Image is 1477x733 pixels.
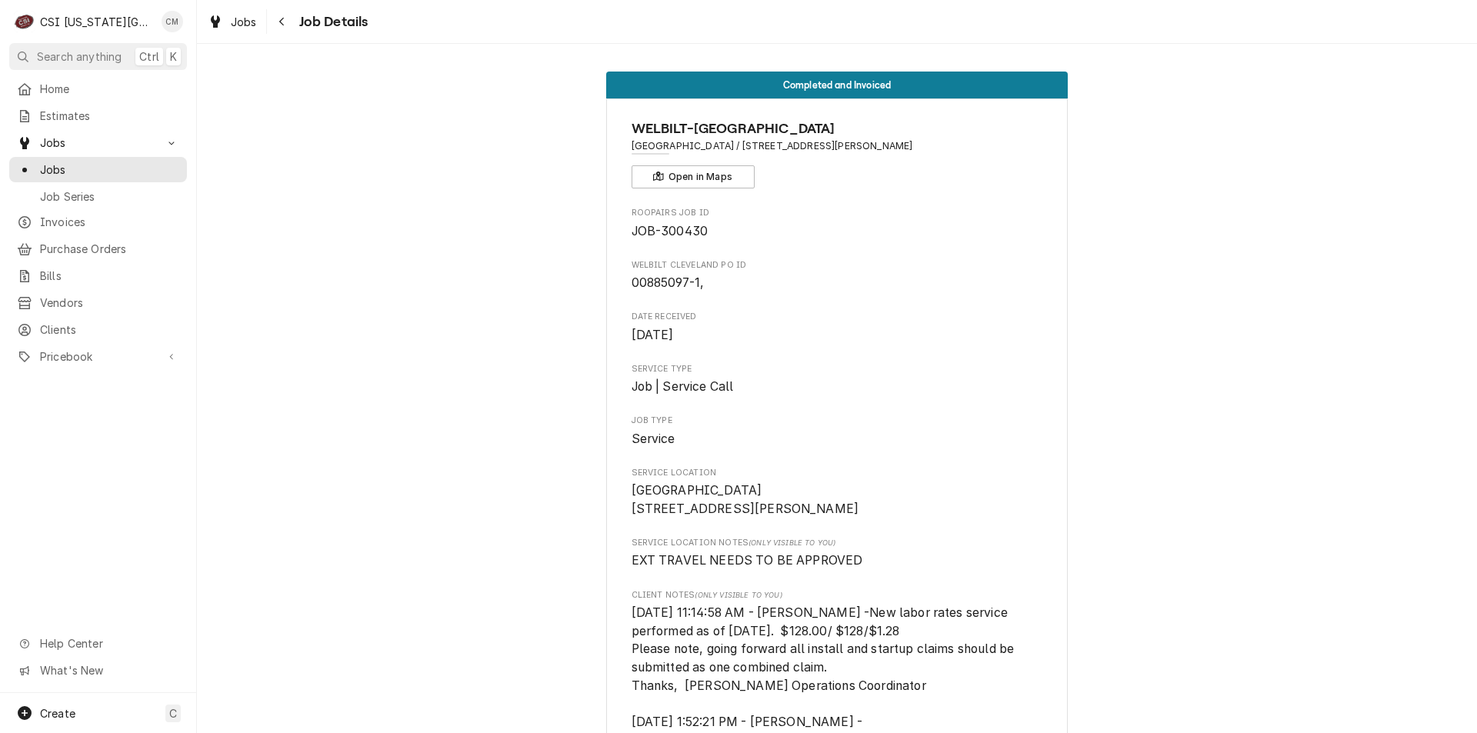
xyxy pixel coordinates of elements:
div: CSI [US_STATE][GEOGRAPHIC_DATA] [40,14,153,30]
a: Estimates [9,103,187,128]
span: Service Type [632,378,1043,396]
div: Roopairs Job ID [632,207,1043,240]
a: Clients [9,317,187,342]
div: Date Received [632,311,1043,344]
div: Welbilt Cleveland PO ID [632,259,1043,292]
span: Pricebook [40,348,156,365]
span: Service Type [632,363,1043,375]
div: CSI Kansas City's Avatar [14,11,35,32]
a: Bills [9,263,187,288]
span: Search anything [37,48,122,65]
span: Welbilt Cleveland PO ID [632,259,1043,272]
div: Service Location [632,467,1043,518]
span: Service Location [632,481,1043,518]
span: K [170,48,177,65]
a: Invoices [9,209,187,235]
div: Job Type [632,415,1043,448]
div: C [14,11,35,32]
a: Purchase Orders [9,236,187,262]
a: Vendors [9,290,187,315]
span: Jobs [40,162,179,178]
span: Clients [40,322,179,338]
button: Open in Maps [632,165,755,188]
button: Navigate back [270,9,295,34]
span: Estimates [40,108,179,124]
span: Job Type [632,430,1043,448]
span: Purchase Orders [40,241,179,257]
a: Go to Pricebook [9,344,187,369]
span: Create [40,707,75,720]
div: Client Information [632,118,1043,188]
div: Service Type [632,363,1043,396]
span: Name [632,118,1043,139]
span: Help Center [40,635,178,651]
span: Job Series [40,188,179,205]
span: Welbilt Cleveland PO ID [632,274,1043,292]
span: Job Type [632,415,1043,427]
span: Roopairs Job ID [632,207,1043,219]
a: Home [9,76,187,102]
div: Status [606,72,1068,98]
span: EXT TRAVEL NEEDS TO BE APPROVED [632,553,863,568]
a: Job Series [9,184,187,209]
span: 00885097-1, [632,275,705,290]
span: Client Notes [632,589,1043,601]
a: Jobs [9,157,187,182]
a: Go to What's New [9,658,187,683]
span: Job Details [295,12,368,32]
div: [object Object] [632,537,1043,570]
span: Date Received [632,326,1043,345]
span: Date Received [632,311,1043,323]
span: Vendors [40,295,179,311]
span: Invoices [40,214,179,230]
span: Address [632,139,1043,153]
span: [DATE] [632,328,674,342]
span: [object Object] [632,551,1043,570]
span: Jobs [40,135,156,151]
a: Go to Jobs [9,130,187,155]
span: Bills [40,268,179,284]
span: JOB-300430 [632,224,708,238]
span: Roopairs Job ID [632,222,1043,241]
span: Service Location [632,467,1043,479]
span: C [169,705,177,721]
span: Jobs [231,14,257,30]
span: Service Location Notes [632,537,1043,549]
span: Home [40,81,179,97]
span: Completed and Invoiced [783,80,892,90]
div: Chancellor Morris's Avatar [162,11,183,32]
div: CM [162,11,183,32]
a: Go to Help Center [9,631,187,656]
span: (Only Visible to You) [749,538,835,547]
span: Service [632,431,675,446]
span: [GEOGRAPHIC_DATA] [STREET_ADDRESS][PERSON_NAME] [632,483,859,516]
a: Jobs [202,9,263,35]
span: (Only Visible to You) [695,591,782,599]
span: Ctrl [139,48,159,65]
span: Job | Service Call [632,379,734,394]
span: What's New [40,662,178,678]
button: Search anythingCtrlK [9,43,187,70]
